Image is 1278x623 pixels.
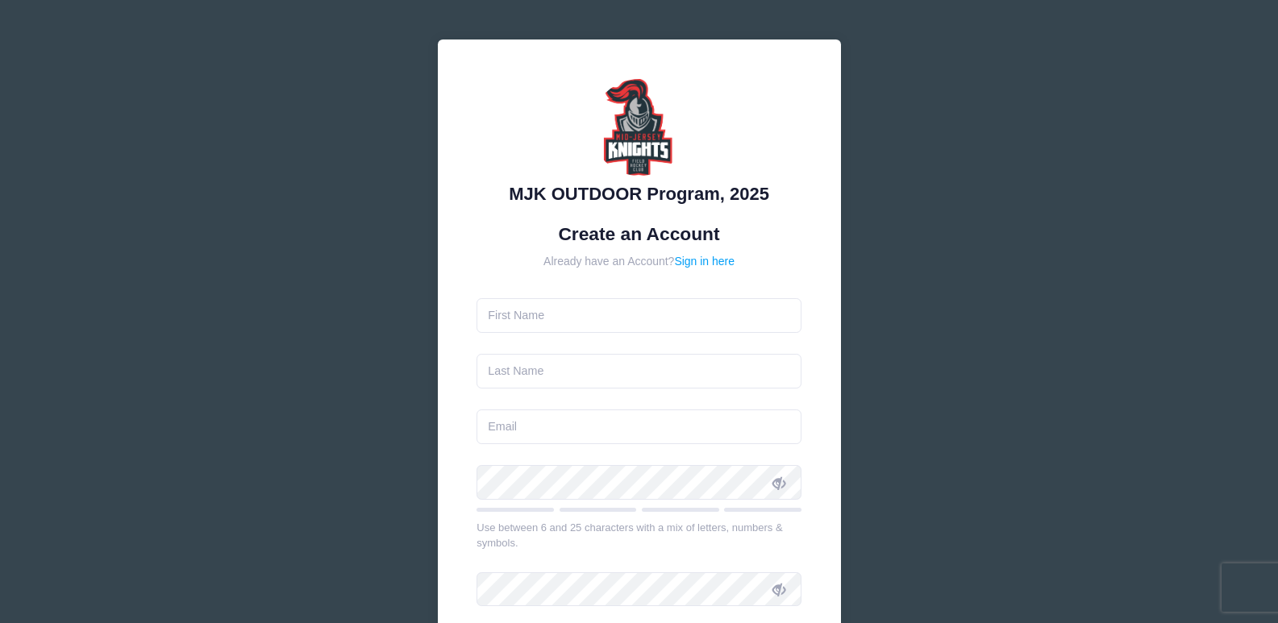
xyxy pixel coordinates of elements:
[477,253,801,270] div: Already have an Account?
[674,255,735,268] a: Sign in here
[477,520,801,551] div: Use between 6 and 25 characters with a mix of letters, numbers & symbols.
[591,79,688,176] img: MJK OUTDOOR Program, 2025
[477,298,801,333] input: First Name
[477,181,801,207] div: MJK OUTDOOR Program, 2025
[477,354,801,388] input: Last Name
[477,409,801,444] input: Email
[477,223,801,245] h1: Create an Account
